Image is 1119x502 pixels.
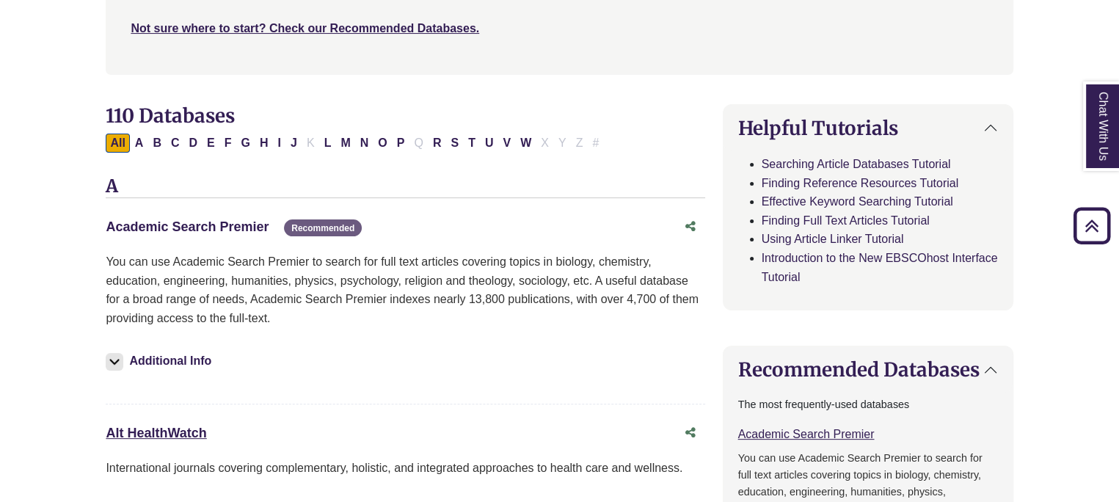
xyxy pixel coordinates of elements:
h3: A [106,176,704,198]
a: Academic Search Premier [738,428,875,440]
a: Not sure where to start? Check our Recommended Databases. [131,22,479,34]
p: International journals covering complementary, holistic, and integrated approaches to health care... [106,459,704,478]
button: All [106,134,129,153]
button: Share this database [676,213,705,241]
button: Filter Results N [356,134,373,153]
span: 110 Databases [106,103,235,128]
button: Filter Results L [320,134,336,153]
button: Filter Results E [203,134,219,153]
a: Alt HealthWatch [106,426,206,440]
button: Additional Info [106,351,216,371]
button: Filter Results U [481,134,498,153]
button: Filter Results O [373,134,391,153]
button: Helpful Tutorials [723,105,1013,151]
a: Effective Keyword Searching Tutorial [762,195,953,208]
button: Filter Results J [286,134,302,153]
a: Introduction to the New EBSCOhost Interface Tutorial [762,252,998,283]
p: The most frequently-used databases [738,396,998,413]
span: Recommended [284,219,362,236]
button: Filter Results A [131,134,148,153]
button: Filter Results R [429,134,446,153]
button: Filter Results V [498,134,515,153]
button: Filter Results H [255,134,273,153]
button: Filter Results F [220,134,236,153]
a: Finding Reference Resources Tutorial [762,177,959,189]
div: Alpha-list to filter by first letter of database name [106,136,605,148]
a: Searching Article Databases Tutorial [762,158,951,170]
button: Filter Results M [336,134,354,153]
button: Filter Results C [167,134,184,153]
a: Using Article Linker Tutorial [762,233,904,245]
button: Filter Results T [464,134,480,153]
button: Filter Results G [237,134,255,153]
button: Recommended Databases [723,346,1013,393]
a: Academic Search Premier [106,219,269,234]
button: Filter Results P [393,134,409,153]
button: Share this database [676,419,705,447]
button: Filter Results B [148,134,166,153]
button: Filter Results D [185,134,203,153]
button: Filter Results S [446,134,463,153]
p: You can use Academic Search Premier to search for full text articles covering topics in biology, ... [106,252,704,327]
a: Finding Full Text Articles Tutorial [762,214,930,227]
button: Filter Results W [516,134,536,153]
button: Filter Results I [274,134,285,153]
a: Back to Top [1068,216,1115,236]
